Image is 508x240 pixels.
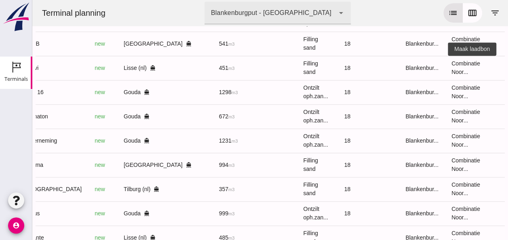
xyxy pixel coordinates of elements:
[196,66,202,71] small: m3
[413,128,463,153] td: Combinatie Noor...
[196,114,202,119] small: m3
[367,104,413,128] td: Blankenbur...
[413,153,463,177] td: Combinatie Noor...
[56,32,85,56] td: new
[91,161,159,169] div: [GEOGRAPHIC_DATA]
[91,185,159,194] div: Tilburg (nl)
[112,211,117,216] i: directions_boat
[91,88,159,97] div: Gouda
[264,201,305,225] td: Ontzilt oph.zan...
[112,138,117,143] i: directions_boat
[154,41,159,46] i: directions_boat
[91,209,159,218] div: Gouda
[180,56,225,80] td: 451
[264,80,305,104] td: Ontzilt oph.zan...
[112,89,117,95] i: directions_boat
[367,177,413,201] td: Blankenbur...
[413,56,463,80] td: Combinatie Noor...
[199,90,206,95] small: m3
[413,201,463,225] td: Combinatie Noor...
[264,128,305,153] td: Ontzilt oph.zan...
[367,32,413,56] td: Blankenbur...
[91,112,159,121] div: Gouda
[413,177,463,201] td: Combinatie Noor...
[199,139,206,143] small: m3
[367,80,413,104] td: Blankenbur...
[435,8,445,18] i: calendar_view_week
[56,153,85,177] td: new
[264,153,305,177] td: Filling sand
[180,104,225,128] td: 672
[180,32,225,56] td: 541
[91,64,159,72] div: Lisse (nl)
[367,153,413,177] td: Blankenbur...
[264,56,305,80] td: Filling sand
[304,8,314,18] i: arrow_drop_down
[179,8,299,18] div: Blankenburgput - [GEOGRAPHIC_DATA]
[180,177,225,201] td: 357
[264,32,305,56] td: Filling sand
[306,128,367,153] td: 18
[121,186,127,192] i: directions_boat
[367,201,413,225] td: Blankenbur...
[306,32,367,56] td: 18
[180,128,225,153] td: 1231
[56,80,85,104] td: new
[56,128,85,153] td: new
[264,104,305,128] td: Ontzilt oph.zan...
[367,56,413,80] td: Blankenbur...
[3,7,80,19] div: Terminal planning
[56,201,85,225] td: new
[154,162,159,168] i: directions_boat
[306,56,367,80] td: 18
[56,177,85,201] td: new
[306,80,367,104] td: 18
[4,76,28,82] div: Terminals
[413,32,463,56] td: Combinatie Noor...
[118,65,123,71] i: directions_boat
[306,177,367,201] td: 18
[56,56,85,80] td: new
[416,8,426,18] i: list
[2,2,31,32] img: logo-small.a267ee39.svg
[8,217,24,234] i: account_circle
[196,187,202,192] small: m3
[196,211,202,216] small: m3
[367,128,413,153] td: Blankenbur...
[180,201,225,225] td: 999
[56,104,85,128] td: new
[91,137,159,145] div: Gouda
[91,40,159,48] div: [GEOGRAPHIC_DATA]
[306,153,367,177] td: 18
[306,104,367,128] td: 18
[196,163,202,168] small: m3
[196,42,202,46] small: m3
[306,201,367,225] td: 18
[264,177,305,201] td: Filling sand
[180,153,225,177] td: 994
[112,114,117,119] i: directions_boat
[458,8,468,18] i: filter_list
[180,80,225,104] td: 1298
[413,104,463,128] td: Combinatie Noor...
[413,80,463,104] td: Combinatie Noor...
